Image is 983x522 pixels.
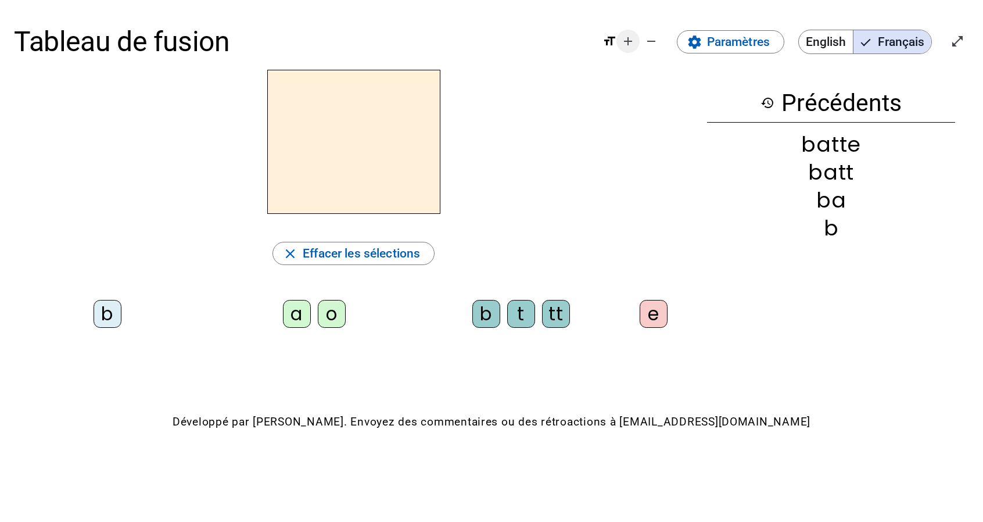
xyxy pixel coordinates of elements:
button: Entrer en plein écran [946,30,969,53]
mat-icon: history [760,96,774,110]
div: ba [707,190,955,211]
button: Effacer les sélections [272,242,435,265]
button: Paramètres [677,30,784,53]
div: b [472,300,500,328]
div: tt [542,300,570,328]
div: batte [707,134,955,155]
div: a [283,300,311,328]
span: English [799,30,853,53]
mat-icon: format_size [602,34,616,48]
span: Paramètres [707,31,770,52]
button: Augmenter la taille de la police [616,30,640,53]
mat-icon: add [621,34,635,48]
mat-icon: remove [644,34,658,48]
div: t [507,300,535,328]
p: Développé par [PERSON_NAME]. Envoyez des commentaires ou des rétroactions à [EMAIL_ADDRESS][DOMAI... [14,412,969,432]
div: e [640,300,668,328]
mat-button-toggle-group: Language selection [798,30,932,54]
div: o [318,300,346,328]
mat-icon: close [282,246,298,262]
div: b [707,218,955,239]
mat-icon: open_in_full [950,34,964,48]
h1: Tableau de fusion [14,14,589,70]
mat-icon: settings [687,34,702,50]
h3: Précédents [707,84,955,123]
span: Français [853,30,931,53]
div: batt [707,162,955,183]
span: Effacer les sélections [303,243,420,264]
button: Diminuer la taille de la police [640,30,663,53]
div: b [94,300,121,328]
